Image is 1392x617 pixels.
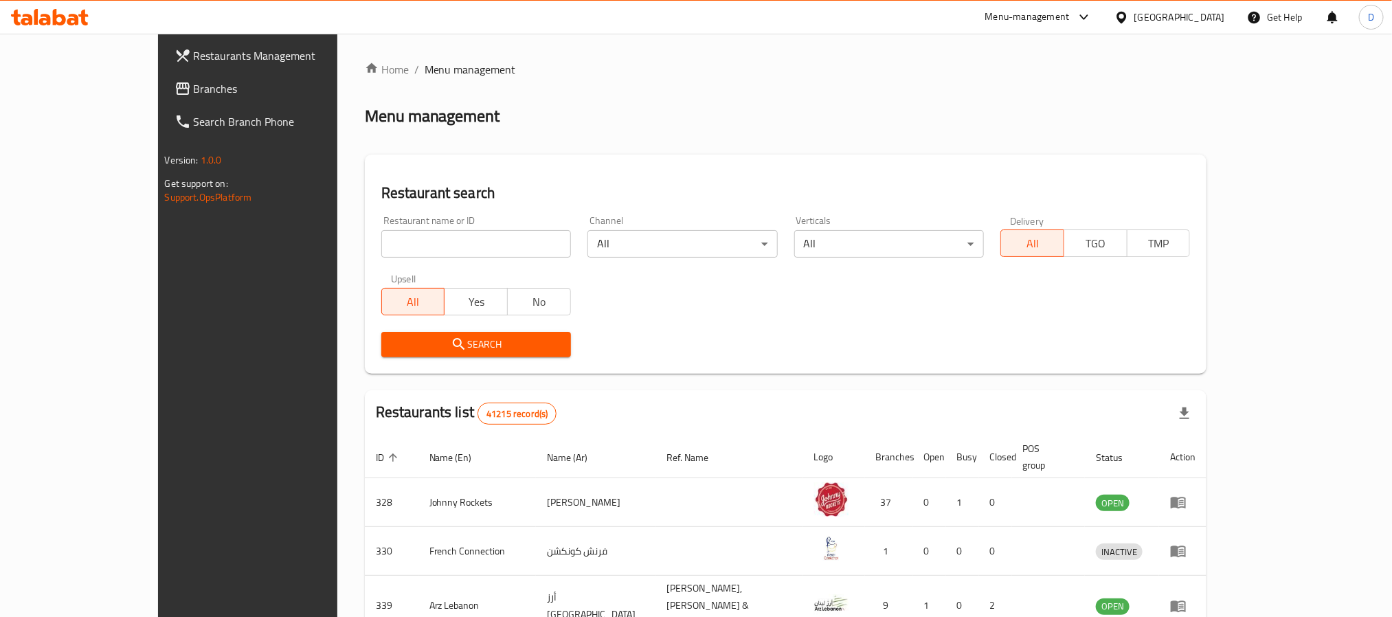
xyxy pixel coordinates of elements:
[1096,449,1141,466] span: Status
[478,403,557,425] div: Total records count
[803,436,865,478] th: Logo
[666,449,726,466] span: Ref. Name
[388,292,440,312] span: All
[165,175,228,192] span: Get support on:
[365,105,500,127] h2: Menu management
[365,61,1207,78] nav: breadcrumb
[946,527,979,576] td: 0
[1159,436,1206,478] th: Action
[1096,598,1130,615] div: OPEN
[913,478,946,527] td: 0
[1127,229,1191,257] button: TMP
[814,482,849,517] img: Johnny Rockets
[381,230,571,258] input: Search for restaurant name or ID..
[201,151,222,169] span: 1.0.0
[1096,544,1143,560] span: INACTIVE
[814,531,849,565] img: French Connection
[536,478,655,527] td: [PERSON_NAME]
[425,61,516,78] span: Menu management
[865,436,913,478] th: Branches
[547,449,605,466] span: Name (Ar)
[1064,229,1127,257] button: TGO
[946,436,979,478] th: Busy
[1010,216,1044,225] label: Delivery
[865,527,913,576] td: 1
[865,478,913,527] td: 37
[391,274,416,284] label: Upsell
[381,332,571,357] button: Search
[946,478,979,527] td: 1
[1096,598,1130,614] span: OPEN
[165,151,199,169] span: Version:
[365,527,418,576] td: 330
[429,449,490,466] span: Name (En)
[1007,234,1059,254] span: All
[478,407,556,420] span: 41215 record(s)
[1133,234,1185,254] span: TMP
[376,449,402,466] span: ID
[1134,10,1225,25] div: [GEOGRAPHIC_DATA]
[365,478,418,527] td: 328
[164,72,390,105] a: Branches
[536,527,655,576] td: فرنش كونكشن
[587,230,777,258] div: All
[418,478,537,527] td: Johnny Rockets
[450,292,502,312] span: Yes
[194,113,379,130] span: Search Branch Phone
[1023,440,1069,473] span: POS group
[1170,494,1195,511] div: Menu
[979,478,1012,527] td: 0
[979,436,1012,478] th: Closed
[1000,229,1064,257] button: All
[164,39,390,72] a: Restaurants Management
[794,230,984,258] div: All
[194,47,379,64] span: Restaurants Management
[1070,234,1122,254] span: TGO
[1170,598,1195,614] div: Menu
[913,436,946,478] th: Open
[376,402,557,425] h2: Restaurants list
[1096,543,1143,560] div: INACTIVE
[414,61,419,78] li: /
[1096,495,1130,511] span: OPEN
[507,288,571,315] button: No
[1168,397,1201,430] div: Export file
[985,9,1070,25] div: Menu-management
[444,288,508,315] button: Yes
[913,527,946,576] td: 0
[381,183,1191,203] h2: Restaurant search
[979,527,1012,576] td: 0
[1368,10,1374,25] span: D
[381,288,445,315] button: All
[1170,543,1195,559] div: Menu
[165,188,252,206] a: Support.OpsPlatform
[513,292,565,312] span: No
[164,105,390,138] a: Search Branch Phone
[392,336,560,353] span: Search
[418,527,537,576] td: French Connection
[194,80,379,97] span: Branches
